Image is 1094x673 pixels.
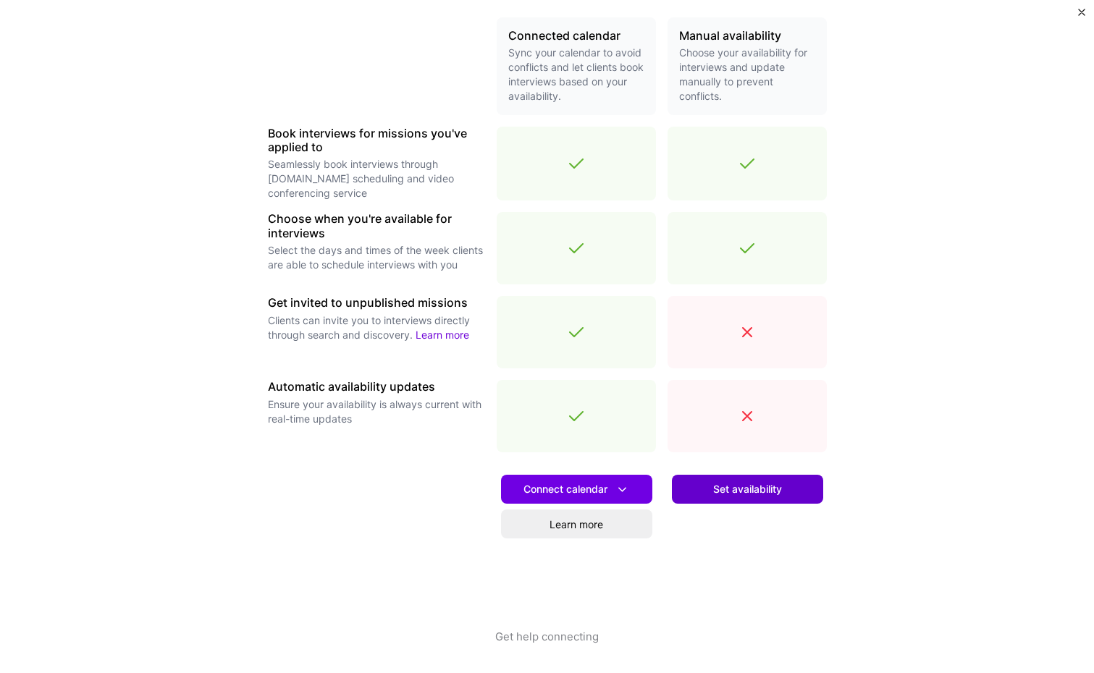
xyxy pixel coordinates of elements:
[523,482,630,497] span: Connect calendar
[508,29,644,43] h3: Connected calendar
[672,475,823,504] button: Set availability
[268,157,485,200] p: Seamlessly book interviews through [DOMAIN_NAME] scheduling and video conferencing service
[501,475,652,504] button: Connect calendar
[268,313,485,342] p: Clients can invite you to interviews directly through search and discovery.
[679,46,815,103] p: Choose your availability for interviews and update manually to prevent conflicts.
[268,296,485,310] h3: Get invited to unpublished missions
[679,29,815,43] h3: Manual availability
[713,482,782,496] span: Set availability
[1078,9,1085,24] button: Close
[495,629,599,673] button: Get help connecting
[268,212,485,240] h3: Choose when you're available for interviews
[268,397,485,426] p: Ensure your availability is always current with real-time updates
[268,243,485,272] p: Select the days and times of the week clients are able to schedule interviews with you
[268,127,485,154] h3: Book interviews for missions you've applied to
[615,482,630,497] i: icon DownArrowWhite
[508,46,644,103] p: Sync your calendar to avoid conflicts and let clients book interviews based on your availability.
[416,329,469,341] a: Learn more
[501,509,652,538] a: Learn more
[268,380,485,394] h3: Automatic availability updates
